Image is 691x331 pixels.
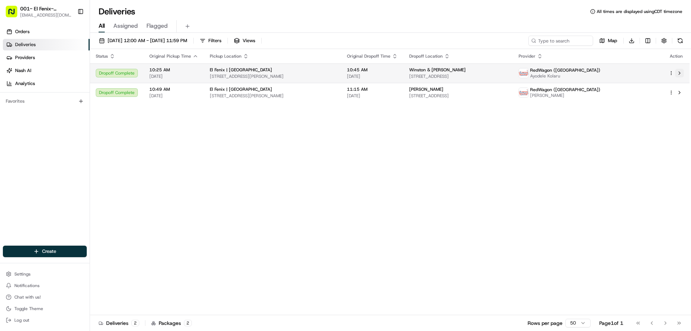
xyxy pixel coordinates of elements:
span: [STREET_ADDRESS][PERSON_NAME] [210,93,335,99]
span: [STREET_ADDRESS][PERSON_NAME] [210,73,335,79]
span: [STREET_ADDRESS] [409,93,507,99]
span: [DATE] [149,93,198,99]
button: Log out [3,315,87,325]
img: time_to_eat_nevada_logo [519,88,528,97]
span: Flagged [146,22,168,30]
img: 1736555255976-a54dd68f-1ca7-489b-9aae-adbdc363a1c4 [7,69,20,82]
span: [PERSON_NAME] [530,93,600,98]
button: Map [596,36,620,46]
span: [DATE] 12:00 AM - [DATE] 11:59 PM [108,37,187,44]
span: Settings [14,271,31,277]
a: Analytics [3,78,90,89]
span: 10:49 AM [149,86,198,92]
button: Notifications [3,281,87,291]
span: Winston & [PERSON_NAME] [409,67,466,73]
a: Providers [3,52,90,63]
button: Refresh [675,36,685,46]
a: 📗Knowledge Base [4,102,58,115]
span: Orders [15,28,30,35]
span: Map [608,37,617,44]
button: Toggle Theme [3,304,87,314]
span: Pylon [72,122,87,128]
span: Log out [14,317,29,323]
span: Pickup Location [210,53,241,59]
a: Nash AI [3,65,90,76]
span: [DATE] [347,73,398,79]
span: Ayodele Kolaru [530,73,600,79]
div: Deliveries [99,319,139,327]
span: [PERSON_NAME] [409,86,443,92]
span: Original Pickup Time [149,53,191,59]
button: Create [3,246,87,257]
input: Clear [19,46,119,54]
p: Welcome 👋 [7,29,131,40]
button: Start new chat [122,71,131,80]
span: All [99,22,105,30]
button: [EMAIL_ADDRESS][DOMAIN_NAME] [20,12,72,18]
button: 001- El Fenix- [GEOGRAPHIC_DATA] [20,5,72,12]
span: 11:15 AM [347,86,398,92]
span: El Fenix | [GEOGRAPHIC_DATA] [210,86,272,92]
a: Deliveries [3,39,90,50]
span: Notifications [14,283,40,288]
h1: Deliveries [99,6,135,17]
div: Page 1 of 1 [599,319,623,327]
span: RedWagon ([GEOGRAPHIC_DATA]) [530,67,600,73]
button: 001- El Fenix- [GEOGRAPHIC_DATA][EMAIL_ADDRESS][DOMAIN_NAME] [3,3,74,20]
span: Status [96,53,108,59]
span: API Documentation [68,104,116,112]
div: Action [669,53,684,59]
span: Dropoff Location [409,53,443,59]
span: Views [243,37,255,44]
span: Create [42,248,56,255]
span: Toggle Theme [14,306,43,312]
input: Type to search [528,36,593,46]
button: Views [231,36,258,46]
div: 📗 [7,105,13,111]
span: Analytics [15,80,35,87]
button: Chat with us! [3,292,87,302]
div: Favorites [3,95,87,107]
div: We're available if you need us! [24,76,91,82]
span: Original Dropoff Time [347,53,390,59]
a: Orders [3,26,90,37]
button: Settings [3,269,87,279]
div: 2 [184,320,192,326]
img: time_to_eat_nevada_logo [519,68,528,78]
a: 💻API Documentation [58,102,118,115]
span: [DATE] [149,73,198,79]
span: [DATE] [347,93,398,99]
img: Nash [7,7,22,22]
span: El Fenix | [GEOGRAPHIC_DATA] [210,67,272,73]
span: 10:45 AM [347,67,398,73]
span: [STREET_ADDRESS] [409,73,507,79]
span: Providers [15,54,35,61]
span: All times are displayed using CDT timezone [597,9,682,14]
span: Deliveries [15,41,36,48]
div: Packages [151,319,192,327]
button: Filters [197,36,225,46]
a: Powered byPylon [51,122,87,128]
span: 10:25 AM [149,67,198,73]
button: [DATE] 12:00 AM - [DATE] 11:59 PM [96,36,190,46]
span: Provider [519,53,536,59]
span: Nash AI [15,67,31,74]
span: Filters [208,37,221,44]
span: Assigned [113,22,138,30]
div: Start new chat [24,69,118,76]
span: Knowledge Base [14,104,55,112]
span: Chat with us! [14,294,41,300]
p: Rows per page [528,319,563,327]
div: 💻 [61,105,67,111]
div: 2 [131,320,139,326]
span: RedWagon ([GEOGRAPHIC_DATA]) [530,87,600,93]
